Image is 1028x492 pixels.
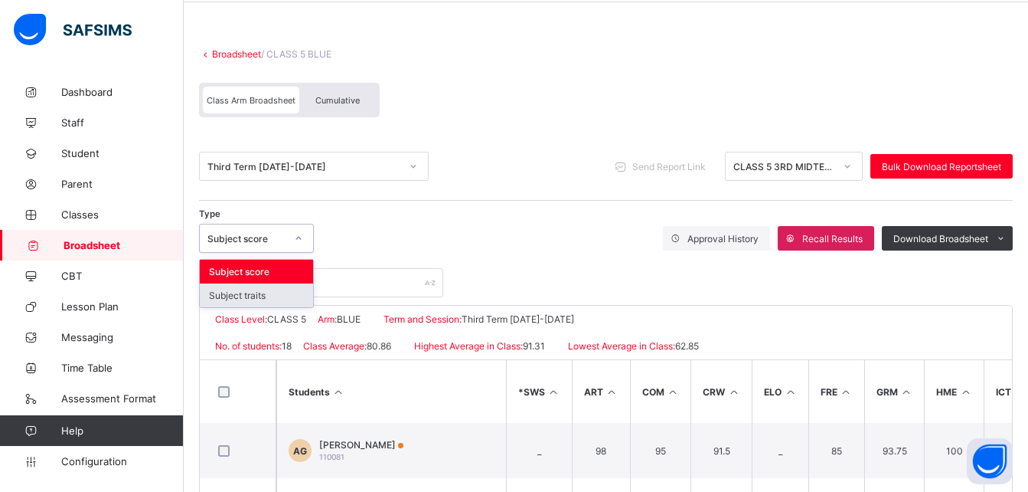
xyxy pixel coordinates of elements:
[61,300,184,313] span: Lesson Plan
[215,340,282,352] span: No. of students:
[462,313,574,325] span: Third Term [DATE]-[DATE]
[840,386,853,398] i: Sort in Ascending Order
[967,438,1013,484] button: Open asap
[632,161,706,172] span: Send Report Link
[267,313,306,325] span: CLASS 5
[572,360,630,423] th: ART
[802,233,863,244] span: Recall Results
[900,386,913,398] i: Sort in Ascending Order
[61,116,184,129] span: Staff
[630,360,691,423] th: COM
[864,360,925,423] th: GRM
[752,423,808,478] td: _
[367,340,391,352] span: 80.86
[61,270,184,282] span: CBT
[630,423,691,478] td: 95
[207,161,400,172] div: Third Term [DATE]-[DATE]
[690,360,752,423] th: CRW
[733,161,834,172] div: CLASS 5 3RD MIDTERM([DATE]-[DATE])
[337,313,361,325] span: BLUE
[568,340,675,352] span: Lowest Average in Class:
[572,423,630,478] td: 98
[893,233,988,244] span: Download Broadsheet
[199,208,220,219] span: Type
[61,86,184,98] span: Dashboard
[293,445,307,457] span: AG
[200,260,313,284] div: Subject score
[215,313,267,325] span: Class Level:
[675,340,699,352] span: 62.85
[303,340,367,352] span: Class Average:
[332,386,345,398] i: Sort Ascending
[667,386,680,398] i: Sort in Ascending Order
[383,313,462,325] span: Term and Session:
[61,362,184,374] span: Time Table
[924,423,984,478] td: 100
[61,208,184,221] span: Classes
[687,233,759,244] span: Approval History
[282,340,292,352] span: 18
[808,423,864,478] td: 85
[864,423,925,478] td: 93.75
[318,313,337,325] span: Arm:
[784,386,797,398] i: Sort in Ascending Order
[523,340,545,352] span: 91.31
[14,14,132,46] img: safsims
[319,452,344,461] span: 110081
[808,360,864,423] th: FRE
[315,95,360,106] span: Cumulative
[276,360,506,423] th: Students
[924,360,984,423] th: HME
[506,423,572,478] td: _
[882,161,1001,172] span: Bulk Download Reportsheet
[64,239,184,251] span: Broadsheet
[61,392,184,405] span: Assessment Format
[727,386,740,398] i: Sort in Ascending Order
[319,439,403,451] span: [PERSON_NAME]
[61,455,183,467] span: Configuration
[207,233,286,244] div: Subject score
[61,178,184,190] span: Parent
[261,48,331,60] span: / CLASS 5 BLUE
[212,48,261,60] a: Broadsheet
[207,95,295,106] span: Class Arm Broadsheet
[690,423,752,478] td: 91.5
[752,360,808,423] th: ELO
[61,147,184,159] span: Student
[414,340,523,352] span: Highest Average in Class:
[605,386,618,398] i: Sort in Ascending Order
[959,386,972,398] i: Sort in Ascending Order
[200,284,313,307] div: Subject traits
[547,386,560,398] i: Sort in Ascending Order
[61,425,183,437] span: Help
[61,331,184,343] span: Messaging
